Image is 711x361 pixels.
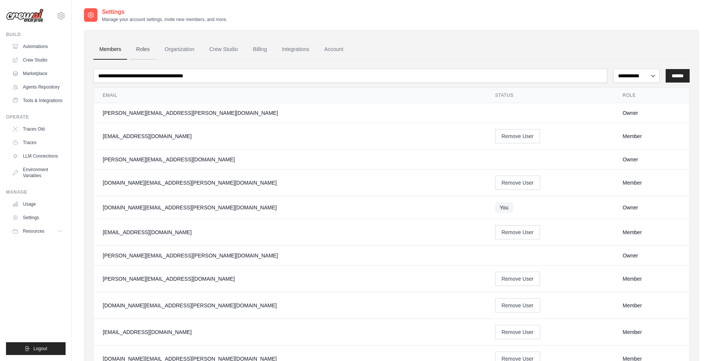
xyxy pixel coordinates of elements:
[130,39,156,60] a: Roles
[204,39,244,60] a: Crew Studio
[102,17,227,23] p: Manage your account settings, invite new members, and more.
[9,95,66,107] a: Tools & Integrations
[103,132,477,140] div: [EMAIL_ADDRESS][DOMAIN_NAME]
[9,225,66,237] button: Resources
[9,68,66,80] a: Marketplace
[102,8,227,17] h2: Settings
[623,132,680,140] div: Member
[93,39,127,60] a: Members
[103,156,477,163] div: [PERSON_NAME][EMAIL_ADDRESS][DOMAIN_NAME]
[103,328,477,336] div: [EMAIL_ADDRESS][DOMAIN_NAME]
[276,39,315,60] a: Integrations
[6,9,43,23] img: Logo
[495,176,540,190] button: Remove User
[495,325,540,339] button: Remove User
[103,252,477,259] div: [PERSON_NAME][EMAIL_ADDRESS][PERSON_NAME][DOMAIN_NAME]
[486,88,614,103] th: Status
[103,109,477,117] div: [PERSON_NAME][EMAIL_ADDRESS][PERSON_NAME][DOMAIN_NAME]
[103,179,477,187] div: [DOMAIN_NAME][EMAIL_ADDRESS][PERSON_NAME][DOMAIN_NAME]
[247,39,273,60] a: Billing
[9,137,66,149] a: Traces
[33,346,47,352] span: Logout
[623,302,680,309] div: Member
[623,229,680,236] div: Member
[9,150,66,162] a: LLM Connections
[614,88,689,103] th: Role
[103,275,477,283] div: [PERSON_NAME][EMAIL_ADDRESS][DOMAIN_NAME]
[9,41,66,53] a: Automations
[495,298,540,313] button: Remove User
[495,272,540,286] button: Remove User
[623,179,680,187] div: Member
[623,204,680,211] div: Owner
[6,189,66,195] div: Manage
[9,212,66,224] a: Settings
[495,129,540,143] button: Remove User
[9,164,66,182] a: Environment Variables
[623,156,680,163] div: Owner
[9,123,66,135] a: Traces Old
[495,225,540,239] button: Remove User
[23,228,44,234] span: Resources
[94,88,486,103] th: Email
[9,198,66,210] a: Usage
[6,32,66,38] div: Build
[103,204,477,211] div: [DOMAIN_NAME][EMAIL_ADDRESS][PERSON_NAME][DOMAIN_NAME]
[6,114,66,120] div: Operate
[318,39,349,60] a: Account
[103,302,477,309] div: [DOMAIN_NAME][EMAIL_ADDRESS][PERSON_NAME][DOMAIN_NAME]
[9,54,66,66] a: Crew Studio
[6,342,66,355] button: Logout
[623,328,680,336] div: Member
[159,39,200,60] a: Organization
[103,229,477,236] div: [EMAIL_ADDRESS][DOMAIN_NAME]
[623,252,680,259] div: Owner
[9,81,66,93] a: Agents Repository
[623,109,680,117] div: Owner
[495,202,513,213] span: You
[623,275,680,283] div: Member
